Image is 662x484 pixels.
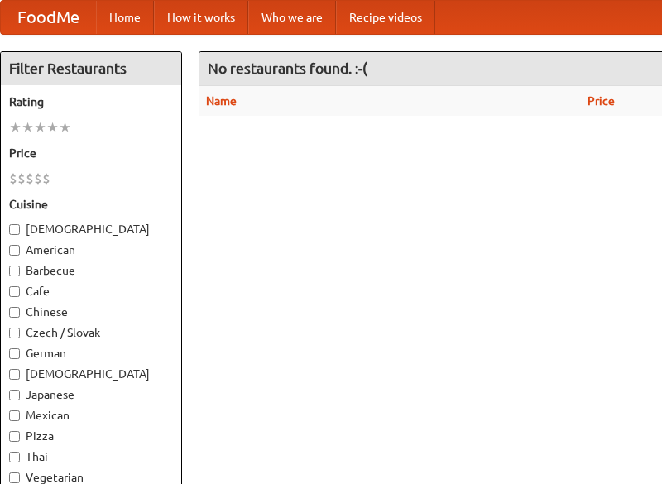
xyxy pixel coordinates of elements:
label: Mexican [9,407,173,424]
h4: Filter Restaurants [1,52,181,85]
label: Pizza [9,428,173,444]
input: Japanese [9,390,20,400]
h5: Cuisine [9,196,173,213]
input: German [9,348,20,359]
a: How it works [154,1,248,34]
input: [DEMOGRAPHIC_DATA] [9,369,20,380]
li: ★ [22,118,34,137]
input: [DEMOGRAPHIC_DATA] [9,224,20,235]
h5: Rating [9,93,173,110]
input: Mexican [9,410,20,421]
input: Chinese [9,307,20,318]
a: Recipe videos [336,1,435,34]
li: ★ [46,118,59,137]
label: Czech / Slovak [9,324,173,341]
input: Vegetarian [9,472,20,483]
li: $ [17,170,26,188]
li: $ [42,170,50,188]
a: Price [588,94,615,108]
label: Japanese [9,386,173,403]
label: Chinese [9,304,173,320]
label: Barbecue [9,262,173,279]
input: Czech / Slovak [9,328,20,338]
label: Thai [9,448,173,465]
li: $ [26,170,34,188]
li: ★ [59,118,71,137]
input: Barbecue [9,266,20,276]
input: American [9,245,20,256]
li: ★ [9,118,22,137]
li: ★ [34,118,46,137]
input: Thai [9,452,20,462]
label: American [9,242,173,258]
input: Cafe [9,286,20,297]
label: [DEMOGRAPHIC_DATA] [9,366,173,382]
ng-pluralize: No restaurants found. :-( [208,60,367,76]
li: $ [34,170,42,188]
a: Home [96,1,154,34]
li: $ [9,170,17,188]
label: Cafe [9,283,173,300]
h5: Price [9,145,173,161]
label: German [9,345,173,362]
input: Pizza [9,431,20,442]
a: Name [206,94,237,108]
a: Who we are [248,1,336,34]
label: [DEMOGRAPHIC_DATA] [9,221,173,237]
a: FoodMe [1,1,96,34]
